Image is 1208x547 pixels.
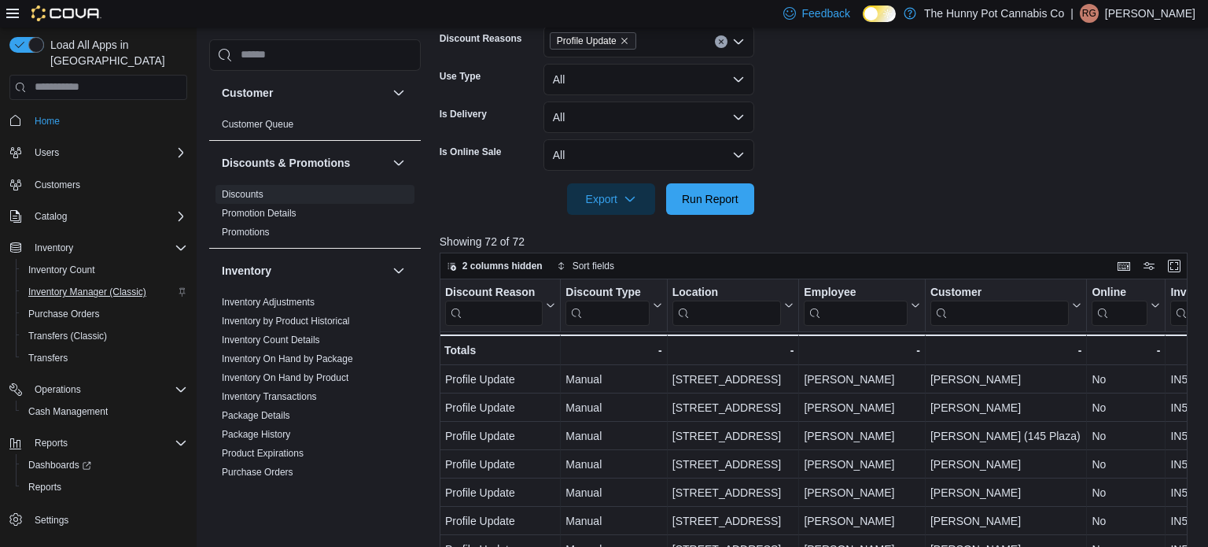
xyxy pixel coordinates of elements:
span: Inventory by Product Historical [222,315,350,327]
span: Reports [35,437,68,449]
div: Online [1092,285,1147,300]
button: Operations [28,380,87,399]
span: Profile Update [557,33,617,49]
h3: Inventory [222,263,271,279]
span: Inventory Count [22,261,187,279]
div: Discount Reason [445,285,543,300]
div: Manual [565,455,661,474]
a: Cash Management [22,402,114,421]
img: Cova [31,6,101,21]
a: Reports [22,478,68,497]
span: Operations [28,380,187,399]
span: Reports [28,481,61,493]
div: [STREET_ADDRESS] [672,483,794,502]
button: Home [3,109,193,132]
a: Purchase Orders [22,305,106,323]
button: Inventory [389,261,408,280]
a: Transfers [22,349,74,368]
div: Manual [565,370,661,389]
div: Employee [804,285,908,300]
span: Sort fields [573,260,614,272]
div: No [1092,455,1160,474]
a: Customers [28,176,87,194]
div: [STREET_ADDRESS] [672,455,794,474]
span: Settings [35,514,68,527]
div: Manual [565,398,661,417]
div: - [804,341,920,360]
div: Profile Update [445,398,555,417]
div: No [1092,370,1160,389]
button: Display options [1140,257,1158,275]
button: Discount Type [565,285,661,325]
a: Dashboards [16,454,193,476]
a: Product Expirations [222,448,304,459]
button: Discount Reason [445,285,555,325]
button: Reports [3,432,193,454]
a: Promotions [222,227,270,238]
button: Customer [930,285,1081,325]
span: Reports [22,478,187,497]
h3: Customer [222,85,273,101]
span: Feedback [802,6,850,21]
span: Catalog [28,207,187,226]
h3: Discounts & Promotions [222,155,350,171]
div: [PERSON_NAME] [804,455,920,474]
button: Cash Management [16,401,193,423]
button: Customers [3,173,193,196]
div: [PERSON_NAME] [804,512,920,530]
button: Export [567,183,655,215]
label: Is Online Sale [440,146,502,158]
a: Customer Queue [222,119,293,130]
p: The Hunny Pot Cannabis Co [924,4,1064,23]
div: Profile Update [445,483,555,502]
button: Inventory [28,238,79,257]
div: [PERSON_NAME] [930,398,1081,417]
span: Users [35,146,59,159]
div: Customer [930,285,1069,325]
div: Employee [804,285,908,325]
span: Inventory Count Details [222,334,320,346]
span: Users [28,143,187,162]
span: Profile Update [550,32,636,50]
span: Inventory [28,238,187,257]
span: Catalog [35,210,67,223]
button: Settings [3,508,193,530]
div: - [565,341,661,360]
span: Dashboards [28,459,91,471]
div: Profile Update [445,512,555,530]
button: All [543,102,754,133]
button: Operations [3,379,193,401]
div: Profile Update [445,370,555,389]
span: Transfers (Classic) [22,327,187,346]
div: [PERSON_NAME] [930,455,1081,474]
button: Customer [222,85,386,101]
button: Transfers [16,347,193,369]
button: Users [28,143,65,162]
span: Inventory Adjustments [222,296,315,309]
p: | [1070,4,1074,23]
div: - [930,341,1081,360]
span: Inventory [35,242,73,254]
label: Use Type [440,70,481,83]
div: No [1092,512,1160,530]
a: Discounts [222,189,263,200]
span: Settings [28,509,187,529]
div: Discount Type [565,285,649,325]
a: Home [28,112,66,131]
a: Inventory by Product Historical [222,316,350,327]
span: Export [576,183,646,215]
div: Location [672,285,782,300]
button: Remove Profile Update from selection in this group [620,36,629,46]
button: All [543,139,754,171]
button: Enter fullscreen [1165,257,1184,275]
span: Promotion Details [222,207,296,220]
div: [PERSON_NAME] [930,370,1081,389]
button: Employee [804,285,920,325]
a: Purchase Orders [222,467,293,478]
span: Transfers [22,349,187,368]
div: Manual [565,427,661,445]
button: Open list of options [732,35,745,48]
div: - [1092,341,1160,360]
a: Inventory Count [22,261,101,279]
div: Customer [209,115,421,140]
